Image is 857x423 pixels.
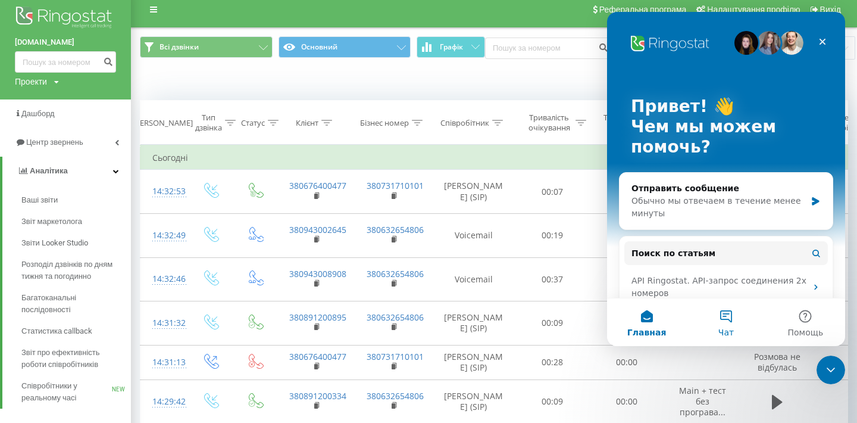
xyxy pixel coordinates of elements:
[526,113,573,133] div: Тривалість очікування
[21,321,131,342] a: Статистика callback
[432,213,515,257] td: Voicemail
[21,375,131,409] a: Співробітники у реальному часіNEW
[21,216,82,228] span: Звіт маркетолога
[21,380,112,404] span: Співробітники у реальному часі
[590,345,664,380] td: 00:00
[440,43,463,51] span: Графік
[820,5,841,14] span: Вихід
[289,351,346,362] a: 380676400477
[15,36,116,48] a: [DOMAIN_NAME]
[367,312,424,323] a: 380632654806
[367,268,424,279] a: 380632654806
[367,180,424,191] a: 380731710101
[21,292,125,316] span: Багатоканальні послідовності
[241,118,265,128] div: Статус
[367,351,424,362] a: 380731710101
[133,118,193,128] div: [PERSON_NAME]
[432,170,515,214] td: [PERSON_NAME] (SIP)
[515,170,590,214] td: 00:07
[152,180,176,203] div: 14:32:53
[21,189,131,211] a: Ваші звіти
[26,138,83,147] span: Центр звернень
[432,301,515,346] td: [PERSON_NAME] (SIP)
[515,257,590,301] td: 00:37
[432,345,515,380] td: [PERSON_NAME] (SIP)
[296,118,318,128] div: Клієнт
[417,36,485,58] button: Графік
[590,301,664,346] td: 00:01
[599,5,687,14] span: Реферальна програма
[432,257,515,301] td: Voicemail
[159,42,199,52] span: Всі дзвінки
[754,351,800,373] span: Розмова не відбулась
[21,194,58,206] span: Ваші звіти
[21,325,92,337] span: Статистика callback
[590,257,664,301] td: 00:00
[289,224,346,235] a: 380943002645
[152,268,176,291] div: 14:32:46
[289,390,346,402] a: 380891200334
[440,118,489,128] div: Співробітник
[140,36,273,58] button: Всі дзвінки
[21,259,125,282] span: Розподіл дзвінків по дням тижня та погодинно
[15,4,116,33] img: Ringostat logo
[360,118,409,128] div: Бізнес номер
[515,213,590,257] td: 00:19
[21,342,131,375] a: Звіт про ефективність роботи співробітників
[600,113,647,133] div: Тривалість розмови
[21,287,131,321] a: Багатоканальні послідовності
[195,113,222,133] div: Тип дзвінка
[21,254,131,287] a: Розподіл дзвінків по дням тижня та погодинно
[21,232,131,254] a: Звіти Looker Studio
[515,301,590,346] td: 00:09
[590,213,664,257] td: 00:00
[367,390,424,402] a: 380632654806
[152,390,176,413] div: 14:29:42
[485,38,611,59] input: Пошук за номером
[152,351,176,374] div: 14:31:13
[367,224,424,235] a: 380632654806
[15,51,116,73] input: Пошук за номером
[15,76,47,88] div: Проекти
[289,180,346,191] a: 380676400477
[817,356,845,384] iframe: Intercom live chat
[21,237,88,249] span: Звіти Looker Studio
[590,170,664,214] td: 00:40
[21,211,131,232] a: Звіт маркетолога
[30,166,68,175] span: Аналiтика
[607,12,845,346] iframe: Intercom live chat
[21,347,125,371] span: Звіт про ефективність роботи співробітників
[279,36,411,58] button: Основний
[707,5,800,14] span: Налаштування профілю
[289,268,346,279] a: 380943008908
[2,157,131,185] a: Аналiтика
[679,385,726,418] span: Main + тест без програва...
[515,345,590,380] td: 00:28
[152,224,176,247] div: 14:32:49
[21,109,55,118] span: Дашборд
[289,312,346,323] a: 380891200895
[152,312,176,335] div: 14:31:32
